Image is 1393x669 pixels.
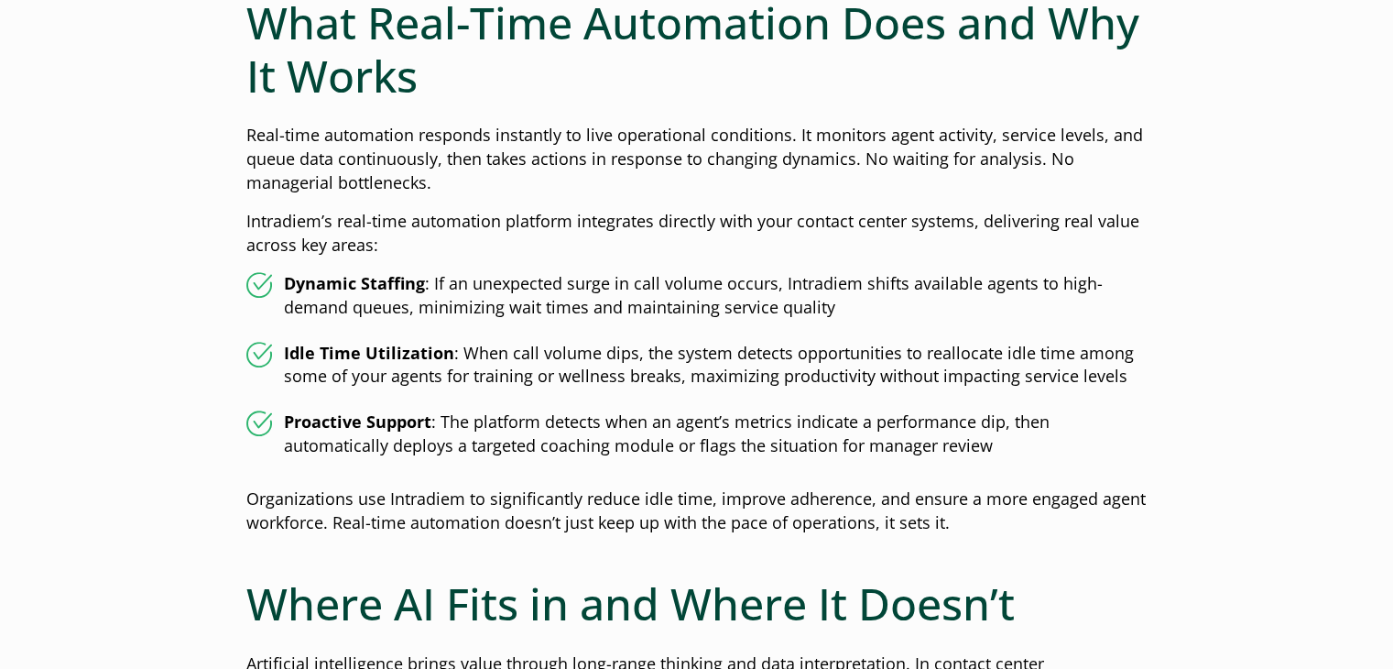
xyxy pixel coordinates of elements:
[246,488,1148,535] p: Organizations use Intradiem to significantly reduce idle time, improve adherence, and ensure a mo...
[246,411,1148,458] li: : The platform detects when an agent’s metrics indicate a performance dip, then automatically dep...
[246,342,1148,389] li: : When call volume dips, the system detects opportunities to reallocate idle time among some of y...
[246,272,1148,320] li: : If an unexpected surge in call volume occurs, Intradiem shifts available agents to high-demand ...
[284,272,425,294] strong: Dynamic Staffing
[284,342,454,364] strong: Idle Time Utilization
[246,210,1148,258] p: Intradiem’s real-time automation platform integrates directly with your contact center systems, d...
[246,577,1148,631] h2: Where AI Fits in and Where It Doesn’t
[246,124,1148,195] p: Real-time automation responds instantly to live operational conditions. It monitors agent activit...
[284,411,431,433] strong: Proactive Support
